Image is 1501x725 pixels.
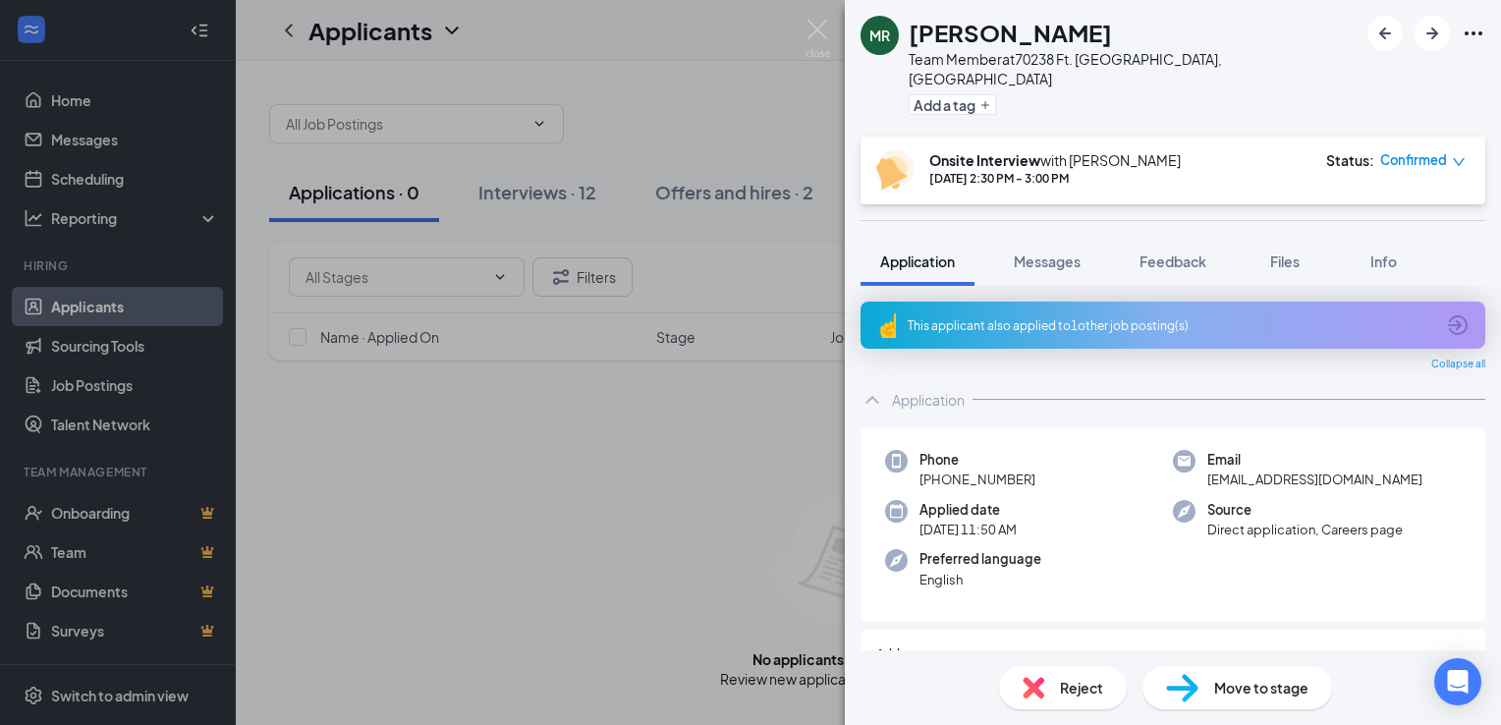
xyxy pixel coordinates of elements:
span: Collapse all [1431,357,1485,372]
span: Preferred language [919,549,1041,569]
h1: [PERSON_NAME] [909,16,1112,49]
div: Application [892,390,965,410]
button: PlusAdd a tag [909,94,996,115]
span: Email [1207,450,1422,470]
div: with [PERSON_NAME] [929,150,1181,170]
div: MR [869,26,890,45]
span: Applied date [919,500,1017,520]
span: Address: [876,645,926,664]
span: Direct application, Careers page [1207,520,1403,539]
div: [DATE] 2:30 PM - 3:00 PM [929,170,1181,187]
svg: Plus [979,99,991,111]
span: Source [1207,500,1403,520]
svg: ArrowRight [1420,22,1444,45]
span: Application [880,252,955,270]
span: English [919,570,1041,589]
span: Messages [1014,252,1081,270]
span: Reject [1060,677,1103,698]
span: down [1452,155,1466,169]
span: Info [1370,252,1397,270]
span: Feedback [1140,252,1206,270]
div: Team Member at 70238 Ft. [GEOGRAPHIC_DATA], [GEOGRAPHIC_DATA] [909,49,1358,88]
span: Confirmed [1380,150,1447,170]
span: Files [1270,252,1300,270]
button: ArrowLeftNew [1367,16,1403,51]
svg: Ellipses [1462,22,1485,45]
svg: ArrowLeftNew [1373,22,1397,45]
span: [EMAIL_ADDRESS][DOMAIN_NAME] [1207,470,1422,489]
div: Status : [1326,150,1374,170]
div: Open Intercom Messenger [1434,658,1481,705]
span: Phone [919,450,1035,470]
button: ArrowRight [1415,16,1450,51]
b: Onsite Interview [929,151,1040,169]
span: [PHONE_NUMBER] [919,470,1035,489]
svg: ChevronUp [861,388,884,412]
span: Move to stage [1214,677,1308,698]
svg: ArrowCircle [1446,313,1470,337]
span: [DATE] 11:50 AM [919,520,1017,539]
div: This applicant also applied to 1 other job posting(s) [908,317,1434,334]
